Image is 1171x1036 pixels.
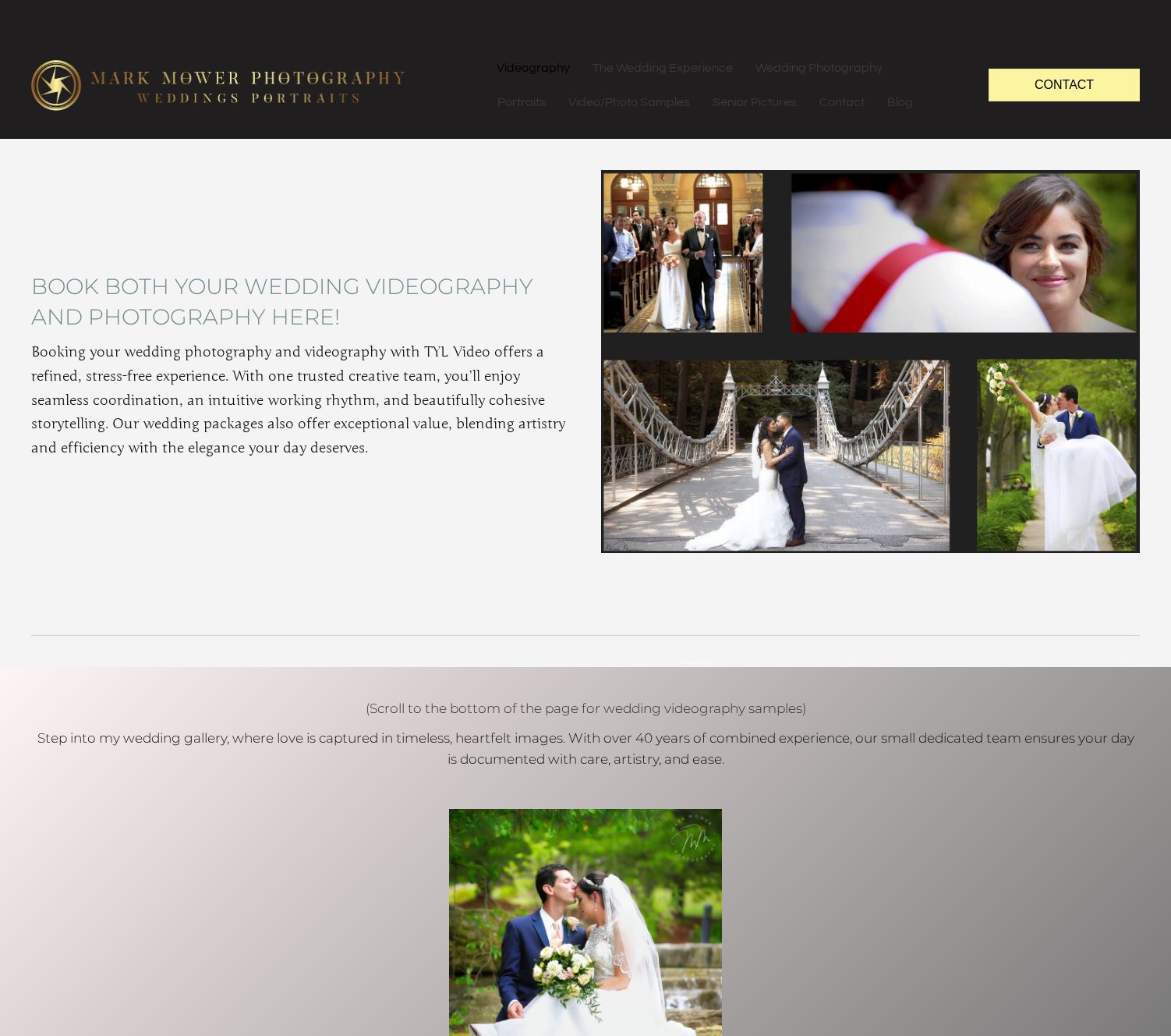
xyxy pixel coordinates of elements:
div: v 4.0.25 [44,25,76,37]
div: Keywords by Traffic [172,92,263,102]
img: tab_domain_overview_orange.svg [42,90,55,103]
img: logo-edit1 [31,60,405,110]
a: Portraits [486,85,557,119]
a: The Wedding Experience [582,51,744,85]
a: Senior Pictures [702,85,808,119]
span: (Scroll to the bottom of the page for wedding videography samples) [366,701,806,716]
span: Book both your wedding videography and photography here! [31,271,570,332]
img: wedding photographs from around Pittsburgh [601,170,1140,553]
img: tab_keywords_by_traffic_grey.svg [155,90,168,103]
a: Video/Photo Samples [557,85,701,119]
a: Blog [876,85,924,119]
nav: Menu [486,51,957,119]
img: website_grey.svg [25,41,37,53]
a: Contact [989,69,1140,101]
p: Step into my wedding gallery, where love is captured in timeless, heartfelt images. With over 40 ... [31,728,1140,770]
div: Domain: [DOMAIN_NAME] [41,41,172,53]
span: Contact [1035,78,1094,91]
p: Booking your wedding photography and videography with TYL Video offers a refined, stress-free exp... [31,340,570,459]
img: logo_orange.svg [25,25,37,37]
a: Contact [808,85,876,119]
div: Domain Overview [59,92,140,102]
a: Videography [486,51,581,85]
a: Wedding Photography [745,51,893,85]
